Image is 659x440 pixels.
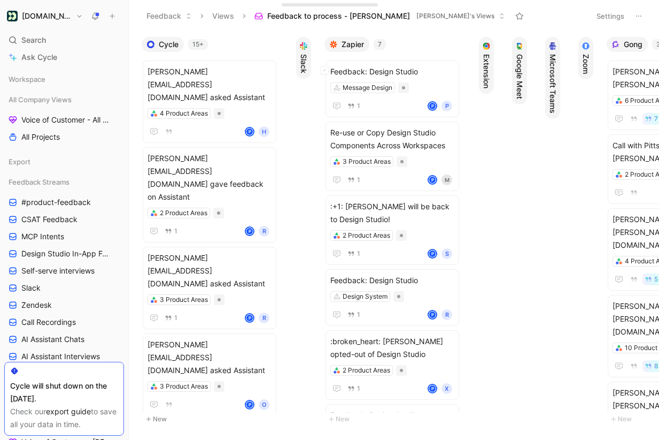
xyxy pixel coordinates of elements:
[246,314,253,322] div: P
[441,248,452,259] div: S
[325,195,459,265] a: :+1: [PERSON_NAME] will be back to Design Studio!2 Product Areas1PS
[429,102,436,110] div: P
[345,383,362,395] button: 1
[9,177,69,187] span: Feedback Streams
[10,405,118,431] div: Check our to save all your data in time.
[137,32,287,431] div: Cycle15+New
[343,291,387,302] div: Design System
[259,399,269,410] div: O
[4,194,124,210] a: #product-feedback
[654,363,658,369] span: 8
[9,156,30,167] span: Export
[4,263,124,279] a: Self-serve interviews
[654,276,658,283] span: 5
[357,312,360,318] span: 1
[259,226,269,237] div: R
[4,49,124,65] a: Ask Cycle
[4,348,124,365] a: AI Assistant Interviews
[330,409,454,422] span: Feedback: Design Studio
[4,229,124,245] a: MCP Intents
[374,39,386,50] div: 7
[4,211,124,227] a: CSAT Feedback
[21,300,52,310] span: Zendesk
[4,71,124,87] div: Workspace
[545,37,560,119] button: Microsoft Teams
[512,37,527,104] button: Google Meet
[259,126,269,137] div: H
[330,274,454,287] span: Feedback: Design Studio
[580,54,591,74] span: Zoom
[21,51,57,64] span: Ask Cycle
[148,65,272,104] span: [PERSON_NAME][EMAIL_ADDRESS][DOMAIN_NAME] asked Assistant
[343,230,390,241] div: 2 Product Areas
[246,128,253,135] div: P
[343,156,391,167] div: 3 Product Areas
[246,227,253,235] div: P
[10,380,118,405] div: Cycle will shut down on the [DATE].
[343,82,392,93] div: Message Design
[4,154,124,173] div: Export
[357,177,360,183] span: 1
[324,413,466,426] button: New
[4,32,124,48] div: Search
[298,54,309,73] span: Slack
[21,265,95,276] span: Self-serve interviews
[325,60,459,117] a: Feedback: Design StudioMessage Design1PP
[4,92,124,145] div: All Company ViewsVoice of Customer - All AreasAll Projects
[441,383,452,394] div: X
[357,385,360,392] span: 1
[320,32,470,431] div: Zapier7New
[325,269,459,326] a: Feedback: Design StudioDesign System1PR
[547,54,558,113] span: Microsoft Teams
[143,60,276,143] a: [PERSON_NAME][EMAIL_ADDRESS][DOMAIN_NAME] asked Assistant4 Product AreasPH
[330,65,454,78] span: Feedback: Design Studio
[481,54,492,88] span: Extension
[416,11,494,21] span: [PERSON_NAME]'s Views
[21,351,100,362] span: AI Assistant Interviews
[345,309,362,321] button: 1
[21,248,111,259] span: Design Studio In-App Feedback
[4,331,124,347] a: AI Assistant Chats
[142,37,184,52] button: Cycle
[292,32,315,431] div: Slack
[142,413,283,426] button: New
[160,108,208,119] div: 4 Product Areas
[429,176,436,184] div: P
[9,74,45,85] span: Workspace
[441,309,452,320] div: R
[541,32,564,431] div: Microsoft Teams
[4,280,124,296] a: Slack
[4,246,124,262] a: Design Studio In-App Feedback
[479,37,494,94] button: Extension
[441,101,452,111] div: P
[296,37,311,79] button: Slack
[9,94,72,105] span: All Company Views
[143,147,276,242] a: [PERSON_NAME][EMAIL_ADDRESS][DOMAIN_NAME] gave feedback on Assistant2 Product Areas1PR
[343,365,390,376] div: 2 Product Areas
[429,385,436,392] div: P
[7,11,18,21] img: Customer.io
[188,39,208,50] div: 15+
[345,248,362,260] button: 1
[142,8,197,24] button: Feedback
[159,39,179,50] span: Cycle
[4,129,124,145] a: All Projects
[607,37,648,52] button: Gong
[160,294,208,305] div: 3 Product Areas
[574,32,598,431] div: Zoom
[4,154,124,170] div: Export
[592,9,629,24] button: Settings
[578,37,593,79] button: Zoom
[345,174,362,186] button: 1
[174,228,177,234] span: 1
[148,252,272,290] span: [PERSON_NAME][EMAIL_ADDRESS][DOMAIN_NAME] asked Assistant
[330,335,454,361] span: :broken_heart: [PERSON_NAME] opted-out of Design Studio
[4,112,124,128] a: Voice of Customer - All Areas
[4,9,86,24] button: Customer.io[DOMAIN_NAME]
[259,313,269,323] div: R
[330,126,454,152] span: Re-use or Copy Design Studio Components Across Workspaces
[4,314,124,330] a: Call Recordings
[162,225,180,237] button: 1
[21,317,76,328] span: Call Recordings
[143,247,276,329] a: [PERSON_NAME][EMAIL_ADDRESS][DOMAIN_NAME] asked Assistant3 Product Areas1PR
